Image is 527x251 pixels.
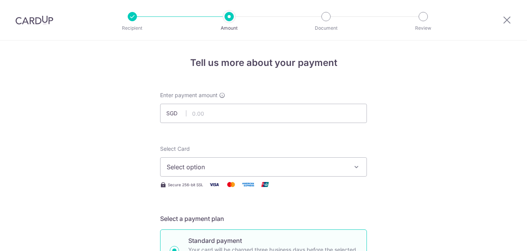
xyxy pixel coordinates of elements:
iframe: Opens a widget where you can find more information [478,228,519,247]
p: Amount [201,24,258,32]
input: 0.00 [160,104,367,123]
img: American Express [240,180,256,189]
img: CardUp [15,15,53,25]
img: Union Pay [257,180,273,189]
button: Select option [160,157,367,177]
span: Select option [167,162,346,172]
h5: Select a payment plan [160,214,367,223]
p: Review [395,24,452,32]
img: Visa [206,180,222,189]
p: Recipient [104,24,161,32]
h4: Tell us more about your payment [160,56,367,70]
img: Mastercard [223,180,239,189]
p: Standard payment [188,236,357,245]
p: Document [297,24,355,32]
span: translation missing: en.payables.payment_networks.credit_card.summary.labels.select_card [160,145,190,152]
span: SGD [166,109,186,117]
span: Enter payment amount [160,91,218,99]
span: Secure 256-bit SSL [168,182,203,188]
